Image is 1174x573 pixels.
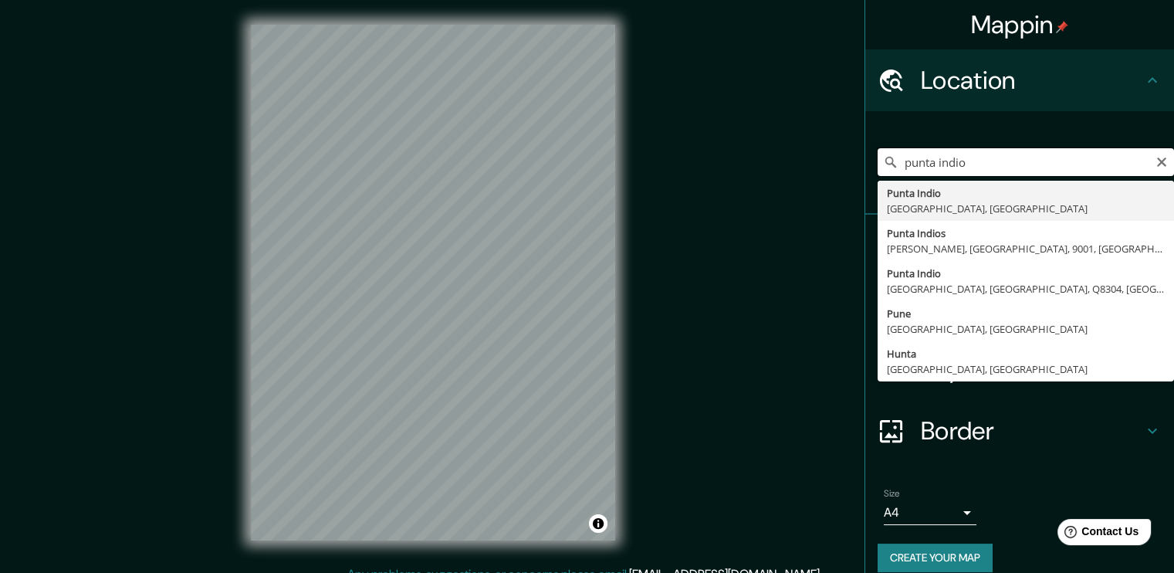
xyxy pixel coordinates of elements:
div: Punta Indios [887,225,1165,241]
div: [PERSON_NAME], [GEOGRAPHIC_DATA], 9001, [GEOGRAPHIC_DATA] [887,241,1165,256]
div: Hunta [887,346,1165,361]
button: Toggle attribution [589,514,607,533]
div: [GEOGRAPHIC_DATA], [GEOGRAPHIC_DATA] [887,321,1165,337]
div: Pins [865,215,1174,276]
div: Pune [887,306,1165,321]
h4: Border [921,415,1143,446]
div: Punta Indio [887,266,1165,281]
h4: Location [921,65,1143,96]
div: [GEOGRAPHIC_DATA], [GEOGRAPHIC_DATA], Q8304, [GEOGRAPHIC_DATA] [887,281,1165,297]
div: [GEOGRAPHIC_DATA], [GEOGRAPHIC_DATA] [887,361,1165,377]
label: Size [884,487,900,500]
div: [GEOGRAPHIC_DATA], [GEOGRAPHIC_DATA] [887,201,1165,216]
div: Style [865,276,1174,338]
h4: Mappin [971,9,1069,40]
div: Border [865,400,1174,462]
div: Location [865,49,1174,111]
div: Punta Indio [887,185,1165,201]
input: Pick your city or area [878,148,1174,176]
img: pin-icon.png [1056,21,1068,33]
div: Layout [865,338,1174,400]
canvas: Map [251,25,615,541]
div: A4 [884,500,976,525]
h4: Layout [921,354,1143,385]
button: Clear [1155,154,1168,168]
iframe: Help widget launcher [1037,513,1157,556]
button: Create your map [878,544,993,572]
